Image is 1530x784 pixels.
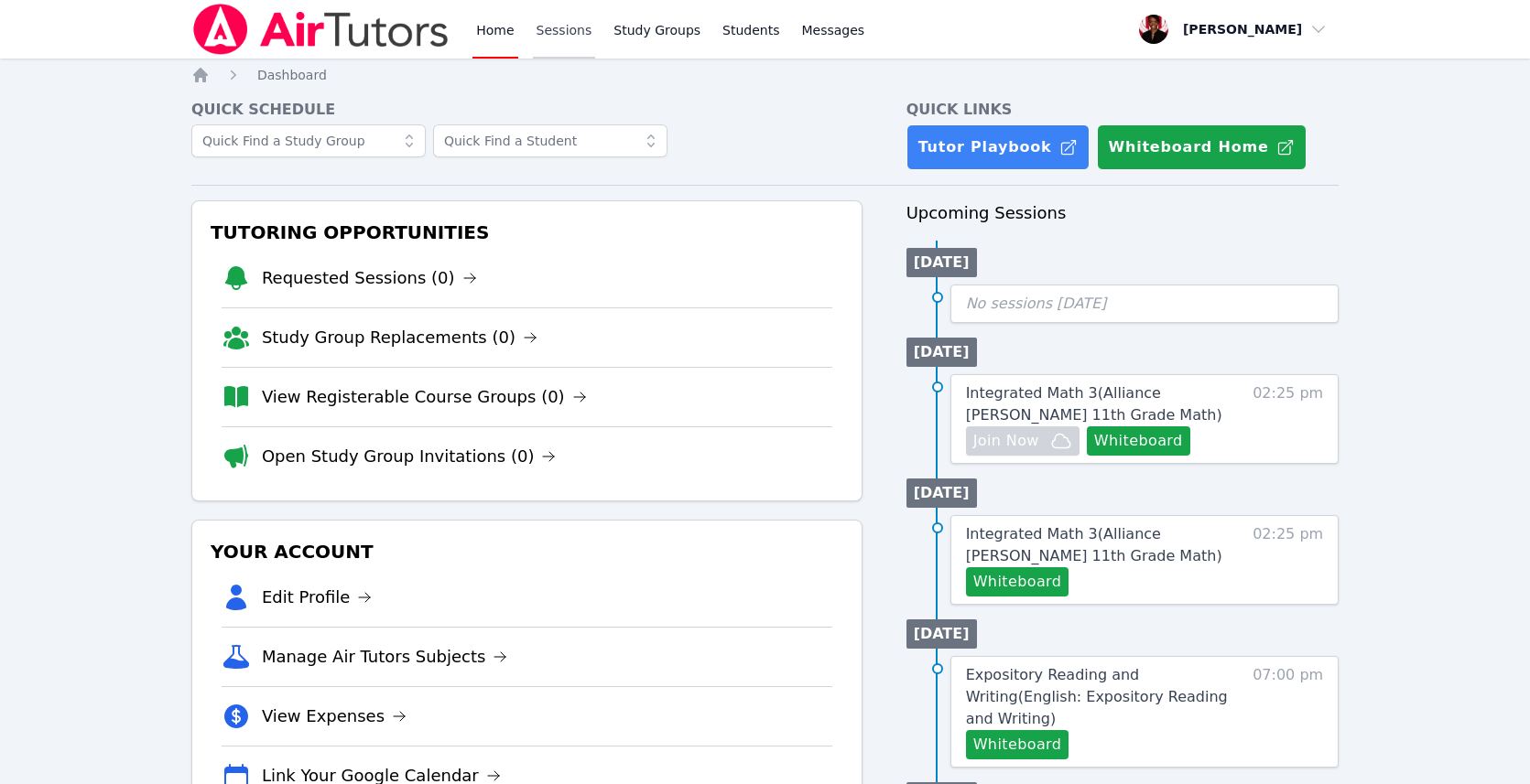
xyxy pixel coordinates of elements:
[906,124,1090,170] a: Tutor Playbook
[262,265,477,291] a: Requested Sessions (0)
[802,21,865,39] span: Messages
[257,66,327,84] a: Dashboard
[966,664,1234,730] a: Expository Reading and Writing(English: Expository Reading and Writing)
[191,66,1339,84] nav: Breadcrumb
[262,644,508,670] a: Manage Air Tutors Subjects
[1253,664,1323,759] span: 07:00 pm
[191,124,426,157] input: Quick Find a Study Group
[966,567,1069,596] button: Whiteboard
[966,295,1107,312] span: No sessions [DATE]
[257,68,327,82] span: Dashboard
[906,478,977,508] li: [DATE]
[966,666,1228,727] span: Expository Reading and Writing ( English: Expository Reading and Writing )
[262,703,407,729] a: View Expenses
[906,338,977,367] li: [DATE]
[262,325,537,350] a: Study Group Replacements (0)
[1253,382,1323,456] span: 02:25 pm
[1087,426,1190,456] button: Whiteboard
[207,535,847,568] h3: Your Account
[262,444,557,469] a: Open Study Group Invitations (0)
[966,730,1069,759] button: Whiteboard
[906,200,1340,226] h3: Upcoming Sessions
[1097,124,1307,170] button: Whiteboard Home
[433,124,667,157] input: Quick Find a Student
[191,4,450,55] img: Air Tutors
[966,384,1222,424] span: Integrated Math 3 ( Alliance [PERSON_NAME] 11th Grade Math )
[262,585,373,610] a: Edit Profile
[191,99,863,121] h4: Quick Schedule
[973,430,1039,452] span: Join Now
[966,523,1234,567] a: Integrated Math 3(Alliance [PERSON_NAME] 11th Grade Math)
[906,248,977,277] li: [DATE]
[207,216,847,249] h3: Tutoring Opportunities
[966,382,1234,426] a: Integrated Math 3(Alliance [PERSON_NAME] 11th Grade Math)
[966,525,1222,564] span: Integrated Math 3 ( Alliance [PERSON_NAME] 11th Grade Math )
[906,619,977,649] li: [DATE]
[1253,523,1323,596] span: 02:25 pm
[906,99,1340,121] h4: Quick Links
[262,384,587,410] a: View Registerable Course Groups (0)
[966,426,1080,456] button: Join Now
